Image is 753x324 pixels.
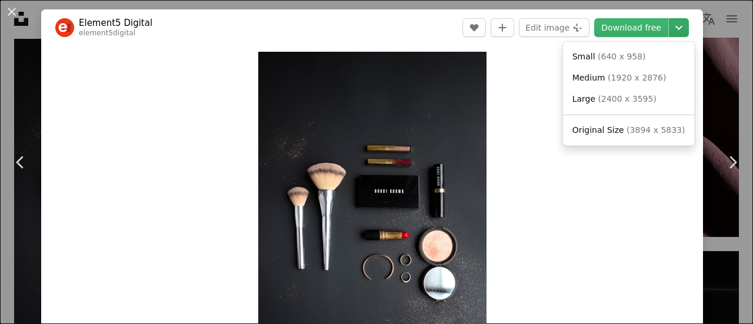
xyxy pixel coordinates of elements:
span: ( 3894 x 5833 ) [627,125,685,135]
span: Large [572,94,595,103]
span: Medium [572,73,605,82]
span: ( 1920 x 2876 ) [608,73,666,82]
div: Choose download size [563,42,695,146]
button: Choose download size [669,18,689,37]
span: ( 2400 x 3595 ) [598,94,657,103]
span: Small [572,52,595,61]
span: Original Size [572,125,624,135]
span: ( 640 x 958 ) [598,52,646,61]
